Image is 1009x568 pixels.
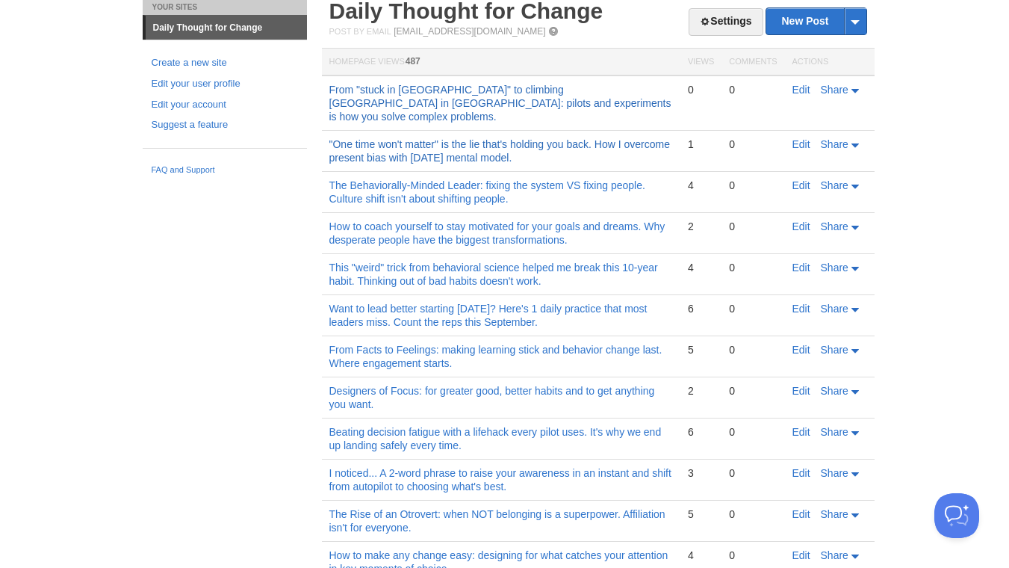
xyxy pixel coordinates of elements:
span: Share [821,84,848,96]
th: Actions [785,49,875,76]
div: 5 [688,343,714,356]
span: Share [821,549,848,561]
div: 0 [688,83,714,96]
a: Edit [792,426,810,438]
a: Edit [792,84,810,96]
div: 2 [688,384,714,398]
a: FAQ and Support [152,164,298,177]
a: [EMAIL_ADDRESS][DOMAIN_NAME] [394,26,545,37]
a: Edit [792,385,810,397]
span: Share [821,138,848,150]
th: Views [680,49,721,76]
div: 0 [729,261,777,274]
a: I noticed... A 2-word phrase to raise your awareness in an instant and shift from autopilot to ch... [329,467,671,493]
div: 0 [729,220,777,233]
div: 0 [729,507,777,521]
a: Settings [689,8,763,36]
a: From Facts to Feelings: making learning stick and behavior change last. Where engagement starts. [329,344,662,369]
span: Post by Email [329,27,391,36]
div: 0 [729,138,777,151]
div: 0 [729,83,777,96]
a: Edit [792,179,810,191]
a: "One time won't matter" is the lie that's holding you back. How I overcome present bias with [DAT... [329,138,671,164]
div: 4 [688,549,714,562]
span: Share [821,344,848,356]
a: Suggest a feature [152,117,298,133]
div: 0 [729,425,777,439]
a: Edit [792,220,810,232]
a: How to coach yourself to stay motivated for your goals and dreams. Why desperate people have the ... [329,220,665,246]
a: Want to lead better starting [DATE]? Here's 1 daily practice that most leaders miss. Count the re... [329,303,648,328]
a: New Post [766,8,866,34]
a: Edit [792,467,810,479]
a: Daily Thought for Change [146,16,307,40]
iframe: Help Scout Beacon - Open [934,493,979,538]
a: The Behaviorally-Minded Leader: fixing the system VS fixing people. Culture shift isn't about shi... [329,179,645,205]
a: Edit [792,344,810,356]
div: 0 [729,549,777,562]
a: This "weird" trick from behavioral science helped me break this 10-year habit. Thinking out of ba... [329,262,658,287]
a: Edit [792,549,810,561]
div: 6 [688,425,714,439]
a: From "stuck in [GEOGRAPHIC_DATA]" to climbing [GEOGRAPHIC_DATA] in [GEOGRAPHIC_DATA]: pilots and ... [329,84,671,123]
span: Share [821,385,848,397]
div: 6 [688,302,714,315]
a: Edit your account [152,97,298,113]
div: 0 [729,302,777,315]
div: 3 [688,466,714,480]
div: 1 [688,138,714,151]
span: Share [821,508,848,520]
div: 4 [688,179,714,192]
div: 4 [688,261,714,274]
div: 5 [688,507,714,521]
a: Edit [792,138,810,150]
a: Edit your user profile [152,76,298,92]
span: 487 [406,56,420,67]
th: Comments [721,49,784,76]
span: Share [821,303,848,315]
span: Share [821,426,848,438]
a: Designers of Focus: for greater good, better habits and to get anything you want. [329,385,655,410]
div: 2 [688,220,714,233]
div: 0 [729,384,777,398]
th: Homepage Views [322,49,680,76]
span: Share [821,220,848,232]
a: The Rise of an Otrovert: when NOT belonging is a superpower. Affiliation isn't for everyone. [329,508,665,534]
span: Share [821,179,848,191]
a: Edit [792,303,810,315]
a: Create a new site [152,55,298,71]
div: 0 [729,466,777,480]
a: Edit [792,262,810,274]
div: 0 [729,343,777,356]
span: Share [821,467,848,479]
span: Share [821,262,848,274]
div: 0 [729,179,777,192]
a: Beating decision fatigue with a lifehack every pilot uses. It's why we end up landing safely ever... [329,426,662,451]
a: Edit [792,508,810,520]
